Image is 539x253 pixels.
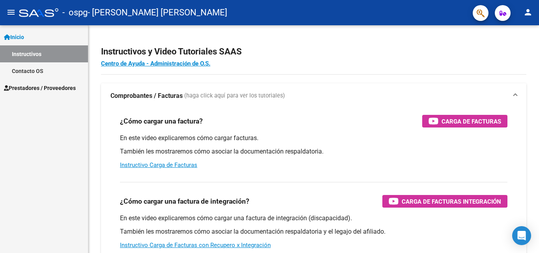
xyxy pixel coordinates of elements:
[101,83,526,109] mat-expansion-panel-header: Comprobantes / Facturas (haga click aquí para ver los tutoriales)
[110,92,183,100] strong: Comprobantes / Facturas
[4,33,24,41] span: Inicio
[120,116,203,127] h3: ¿Cómo cargar una factura?
[402,197,501,206] span: Carga de Facturas Integración
[101,44,526,59] h2: Instructivos y Video Tutoriales SAAS
[512,226,531,245] div: Open Intercom Messenger
[442,116,501,126] span: Carga de Facturas
[120,134,507,142] p: En este video explicaremos cómo cargar facturas.
[184,92,285,100] span: (haga click aquí para ver los tutoriales)
[88,4,227,21] span: - [PERSON_NAME] [PERSON_NAME]
[382,195,507,208] button: Carga de Facturas Integración
[120,214,507,223] p: En este video explicaremos cómo cargar una factura de integración (discapacidad).
[4,84,76,92] span: Prestadores / Proveedores
[101,60,210,67] a: Centro de Ayuda - Administración de O.S.
[120,242,271,249] a: Instructivo Carga de Facturas con Recupero x Integración
[62,4,88,21] span: - ospg
[422,115,507,127] button: Carga de Facturas
[6,7,16,17] mat-icon: menu
[523,7,533,17] mat-icon: person
[120,161,197,169] a: Instructivo Carga de Facturas
[120,147,507,156] p: También les mostraremos cómo asociar la documentación respaldatoria.
[120,227,507,236] p: También les mostraremos cómo asociar la documentación respaldatoria y el legajo del afiliado.
[120,196,249,207] h3: ¿Cómo cargar una factura de integración?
